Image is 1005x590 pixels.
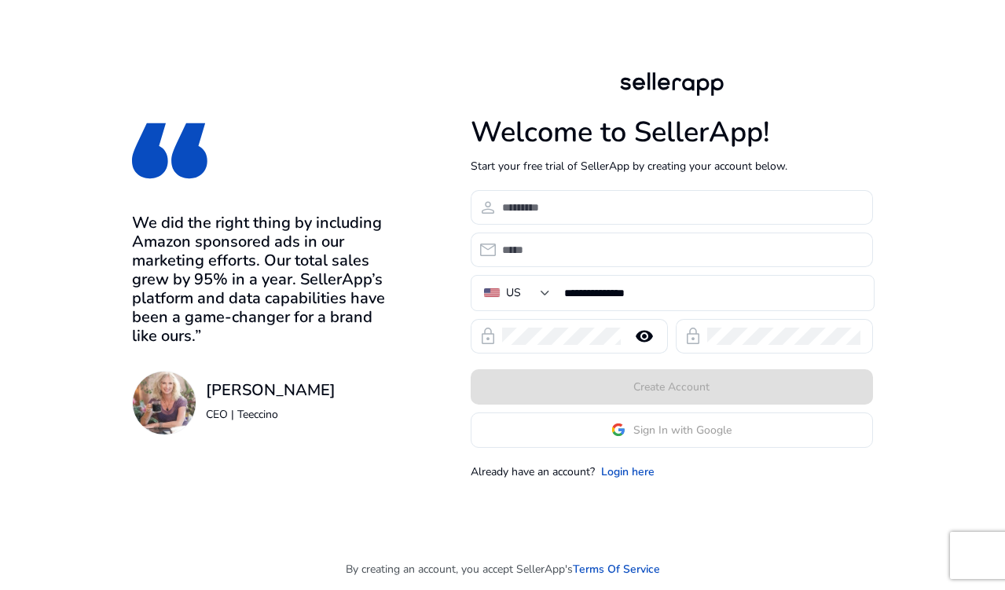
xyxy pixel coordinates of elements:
a: Login here [601,464,655,480]
h3: [PERSON_NAME] [206,381,336,400]
mat-icon: remove_red_eye [625,327,663,346]
p: Start your free trial of SellerApp by creating your account below. [471,158,873,174]
a: Terms Of Service [573,561,660,577]
span: lock [684,327,702,346]
h3: We did the right thing by including Amazon sponsored ads in our marketing efforts. Our total sale... [132,214,400,346]
span: lock [479,327,497,346]
p: CEO | Teeccino [206,406,336,423]
div: US [506,284,521,302]
span: email [479,240,497,259]
span: person [479,198,497,217]
h1: Welcome to SellerApp! [471,115,873,149]
p: Already have an account? [471,464,595,480]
